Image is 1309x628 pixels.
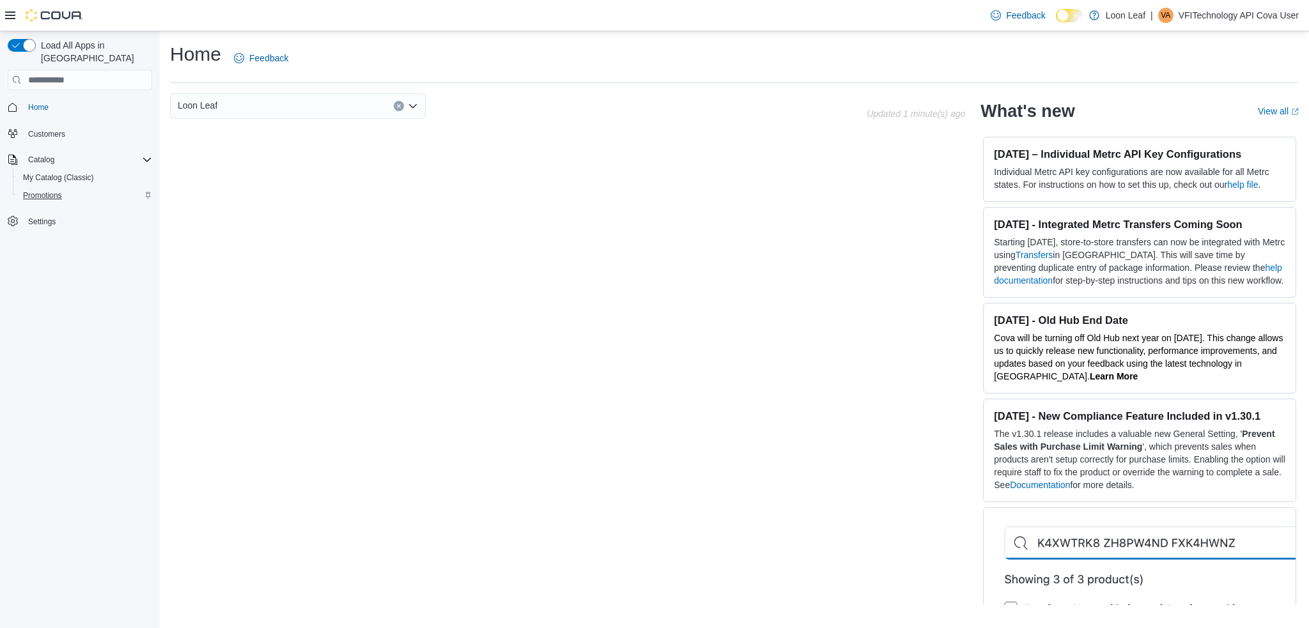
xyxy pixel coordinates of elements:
[994,429,1274,452] strong: Prevent Sales with Purchase Limit Warning
[1010,480,1070,490] a: Documentation
[1258,106,1299,116] a: View allExternal link
[28,129,65,139] span: Customers
[1161,8,1170,23] span: VA
[23,100,54,115] a: Home
[23,152,59,167] button: Catalog
[8,93,152,264] nav: Complex example
[26,9,83,22] img: Cova
[1056,9,1083,22] input: Dark Mode
[3,124,157,142] button: Customers
[23,190,62,201] span: Promotions
[36,39,152,65] span: Load All Apps in [GEOGRAPHIC_DATA]
[1056,22,1057,23] span: Dark Mode
[18,188,152,203] span: Promotions
[229,45,293,71] a: Feedback
[994,410,1285,422] h3: [DATE] - New Compliance Feature Included in v1.30.1
[994,427,1285,491] p: The v1.30.1 release includes a valuable new General Setting, ' ', which prevents sales when produ...
[994,236,1285,287] p: Starting [DATE], store-to-store transfers can now be integrated with Metrc using in [GEOGRAPHIC_D...
[13,169,157,187] button: My Catalog (Classic)
[178,98,217,113] span: Loon Leaf
[1291,108,1299,116] svg: External link
[3,212,157,231] button: Settings
[23,213,152,229] span: Settings
[170,42,221,67] h1: Home
[28,102,49,112] span: Home
[986,3,1050,28] a: Feedback
[1150,8,1153,23] p: |
[994,148,1285,160] h3: [DATE] – Individual Metrc API Key Configurations
[3,151,157,169] button: Catalog
[994,165,1285,191] p: Individual Metrc API key configurations are now available for all Metrc states. For instructions ...
[1090,371,1138,381] a: Learn More
[994,333,1283,381] span: Cova will be turning off Old Hub next year on [DATE]. This change allows us to quickly release ne...
[28,217,56,227] span: Settings
[1179,8,1299,23] p: VFITechnology API Cova User
[994,263,1282,286] a: help documentation
[249,52,288,65] span: Feedback
[23,152,152,167] span: Catalog
[23,126,70,142] a: Customers
[1158,8,1173,23] div: VFITechnology API Cova User
[13,187,157,204] button: Promotions
[1016,250,1053,260] a: Transfers
[23,99,152,115] span: Home
[28,155,54,165] span: Catalog
[980,101,1074,121] h2: What's new
[408,101,418,111] button: Open list of options
[994,218,1285,231] h3: [DATE] - Integrated Metrc Transfers Coming Soon
[18,188,67,203] a: Promotions
[1106,8,1145,23] p: Loon Leaf
[1227,180,1258,190] a: help file
[23,172,94,183] span: My Catalog (Classic)
[18,170,99,185] a: My Catalog (Classic)
[23,214,61,229] a: Settings
[18,170,152,185] span: My Catalog (Classic)
[23,125,152,141] span: Customers
[3,98,157,116] button: Home
[1006,9,1045,22] span: Feedback
[994,314,1285,326] h3: [DATE] - Old Hub End Date
[394,101,404,111] button: Clear input
[867,109,965,119] p: Updated 1 minute(s) ago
